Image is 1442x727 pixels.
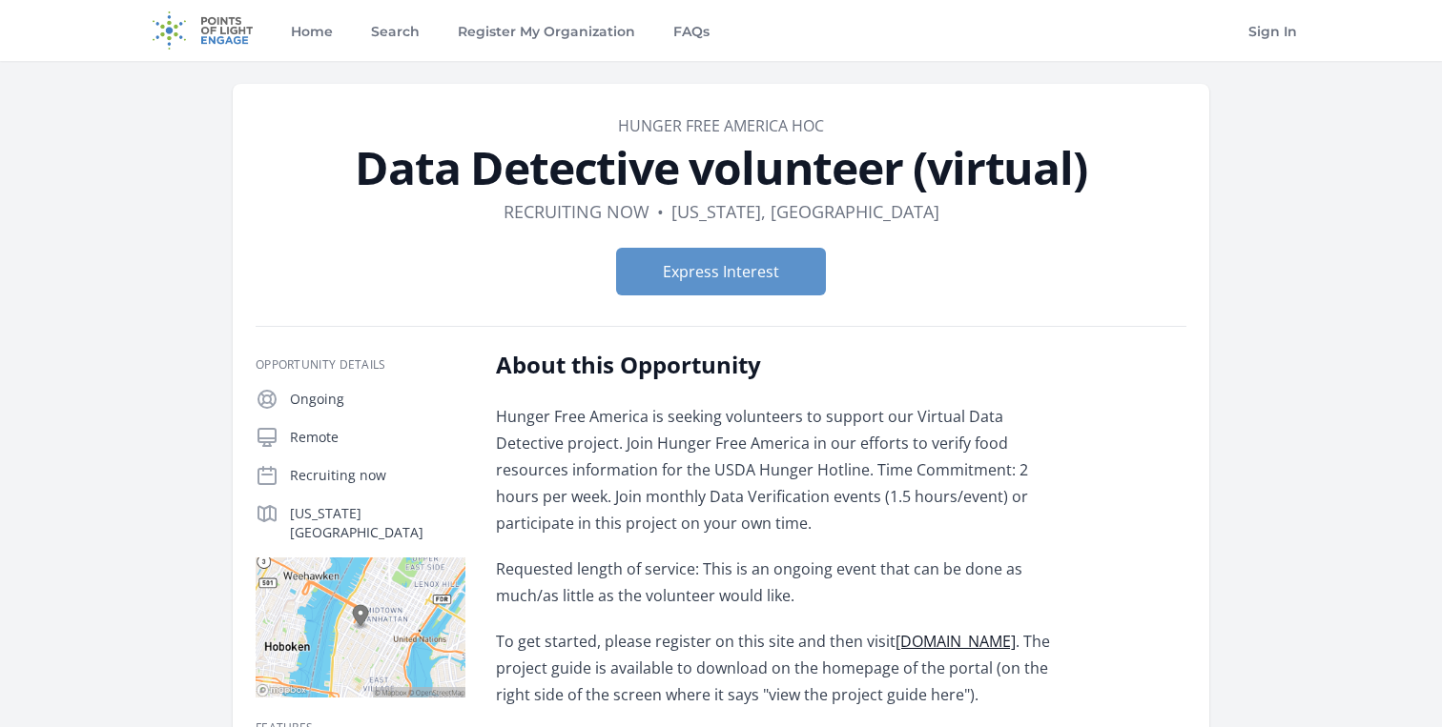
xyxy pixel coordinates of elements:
button: Express Interest [616,248,826,295]
dd: [US_STATE], [GEOGRAPHIC_DATA] [671,198,939,225]
h2: About this Opportunity [496,350,1054,380]
div: • [657,198,664,225]
p: [US_STATE][GEOGRAPHIC_DATA] [290,504,465,542]
p: Ongoing [290,390,465,409]
p: Hunger Free America is seeking volunteers to support our Virtual Data Detective project. Join Hun... [496,403,1054,536]
h3: Opportunity Details [256,357,465,373]
a: Hunger Free America HOC [618,115,824,136]
h1: Data Detective volunteer (virtual) [256,145,1186,191]
p: Requested length of service: This is an ongoing event that can be done as much/as little as the v... [496,555,1054,609]
a: [DOMAIN_NAME] [896,631,1016,652]
dd: Recruiting now [504,198,649,225]
p: Recruiting now [290,466,465,485]
p: Remote [290,428,465,447]
p: To get started, please register on this site and then visit . The project guide is available to d... [496,628,1054,708]
img: Map [256,557,465,697]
